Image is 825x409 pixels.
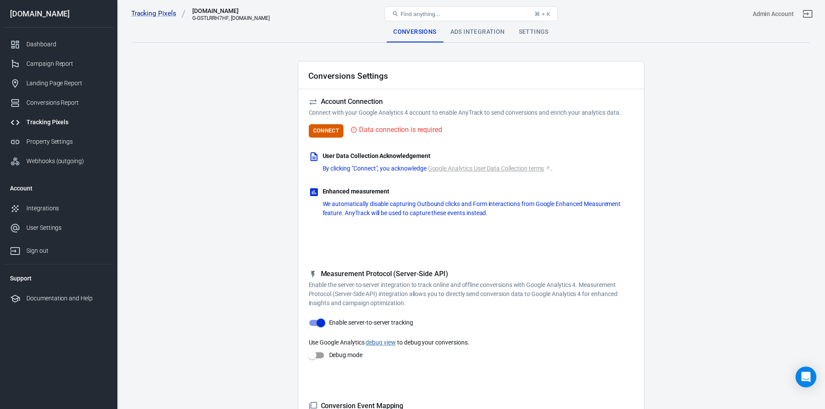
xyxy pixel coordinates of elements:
[26,98,107,107] div: Conversions Report
[3,132,114,151] a: Property Settings
[26,157,107,166] div: Webhooks (outgoing)
[309,97,634,106] h5: Account Connection
[3,238,114,261] a: Sign out
[3,218,114,238] a: User Settings
[329,351,363,360] span: Debug mode
[192,6,270,15] div: Zodiac.fm
[309,280,634,308] p: Enable the server-to-server integration to track online and offline conversions with Google Analy...
[309,124,344,138] button: Connect
[401,11,440,17] span: Find anything...
[26,79,107,88] div: Landing Page Report
[309,270,634,279] h5: Measurement Protocol (Server-Side API)
[386,22,443,42] div: Conversions
[308,71,388,81] h2: Conversions Settings
[329,318,413,327] span: Enable server-to-server tracking
[753,10,794,19] div: Account id: vAKmsddw
[26,59,107,68] div: Campaign Report
[3,268,114,289] li: Support
[309,338,634,347] p: Use Google Analytics to debug your conversions.
[3,74,114,93] a: Landing Page Report
[26,246,107,255] div: Sign out
[3,199,114,218] a: Integrations
[3,10,114,18] div: [DOMAIN_NAME]
[3,54,114,74] a: Campaign Report
[26,223,107,232] div: User Settings
[26,294,107,303] div: Documentation and Help
[385,6,558,21] button: Find anything...⌘ + K
[323,200,634,218] p: We automatically disable capturing Outbound clicks and Form interactions from Google Enhanced Mea...
[3,93,114,113] a: Conversions Report
[26,40,107,49] div: Dashboard
[26,137,107,146] div: Property Settings
[131,9,186,18] a: Tracking Pixels
[797,3,818,24] a: Sign out
[323,187,634,200] p: Enhanced measurement
[359,124,442,135] div: Data connection is required
[796,367,816,387] div: Open Intercom Messenger
[323,164,553,173] p: By clicking "Connect", you acknowledge .
[26,118,107,127] div: Tracking Pixels
[3,35,114,54] a: Dashboard
[366,339,396,346] a: debug view
[3,113,114,132] a: Tracking Pixels
[3,178,114,199] li: Account
[26,204,107,213] div: Integrations
[323,151,553,164] p: User Data Collection Acknowledgement
[534,11,550,17] div: ⌘ + K
[309,108,634,117] p: Connect with your Google Analytics 4 account to enable AnyTrack to send conversions and enrich yo...
[192,15,270,21] div: G-GSTLRRH7HF, zodiac.fm
[443,22,512,42] div: Ads Integration
[3,151,114,171] a: Webhooks (outgoing)
[512,22,556,42] div: Settings
[428,164,551,173] a: Google Analytics User Data Collection terms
